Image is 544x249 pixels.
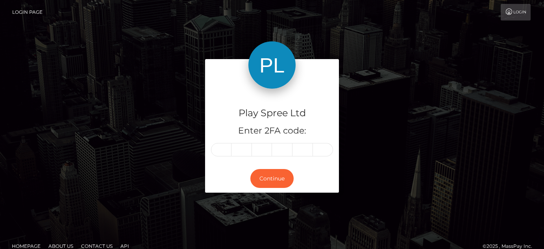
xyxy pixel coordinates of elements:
a: Login [501,4,531,20]
a: Login Page [12,4,43,20]
h5: Enter 2FA code: [211,125,333,137]
h4: Play Spree Ltd [211,106,333,120]
img: Play Spree Ltd [248,41,296,89]
button: Continue [250,169,294,188]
